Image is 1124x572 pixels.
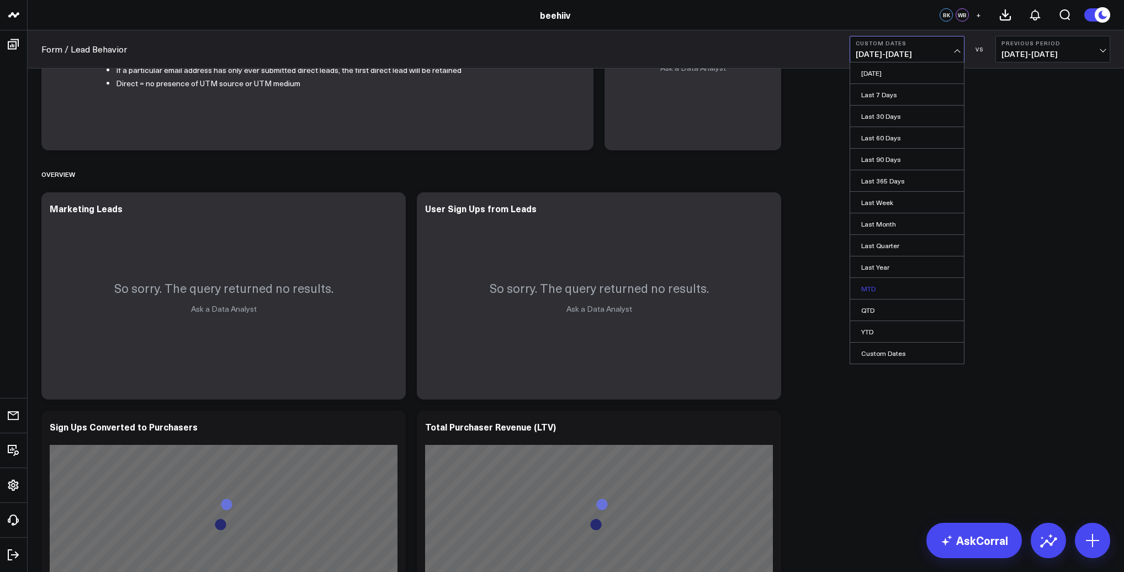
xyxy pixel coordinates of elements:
div: Total Purchaser Revenue (LTV) [425,421,556,433]
a: Custom Dates [850,343,964,364]
li: If a particular email address has only ever submitted direct leads, the first direct lead will be... [116,64,577,77]
p: So sorry. The query returned no results. [490,280,709,296]
a: Ask a Data Analyst [191,303,257,314]
div: BK [940,8,953,22]
a: Last Quarter [850,235,964,256]
div: WB [956,8,969,22]
b: Custom Dates [856,40,958,46]
div: User Sign Ups from Leads [425,202,537,214]
a: Last 60 Days [850,127,964,148]
a: YTD [850,321,964,342]
a: Last 90 Days [850,149,964,170]
a: Ask a Data Analyst [566,303,632,314]
button: Previous Period[DATE]-[DATE] [995,36,1110,62]
a: Last Year [850,256,964,277]
p: So sorry. The query returned no results. [114,280,333,296]
div: Overview [41,161,75,187]
a: Form / Lead Behavior [41,43,127,55]
a: Last 7 Days [850,84,964,105]
div: Sign Ups Converted to Purchasers [50,421,198,433]
span: [DATE] - [DATE] [856,50,958,59]
a: MTD [850,278,964,299]
a: Last Week [850,192,964,213]
li: Direct = no presence of UTM source or UTM medium [116,77,577,91]
div: Marketing Leads [50,202,123,214]
a: [DATE] [850,62,964,83]
button: + [972,8,985,22]
a: Last 30 Days [850,106,964,127]
span: + [976,11,981,19]
a: QTD [850,300,964,321]
button: Custom Dates[DATE]-[DATE] [850,36,964,62]
b: Previous Period [1001,40,1104,46]
a: beehiiv [540,9,570,21]
a: Last Month [850,213,964,234]
a: AskCorral [926,523,1022,558]
div: VS [970,46,990,53]
span: [DATE] - [DATE] [1001,50,1104,59]
a: Last 365 Days [850,170,964,191]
